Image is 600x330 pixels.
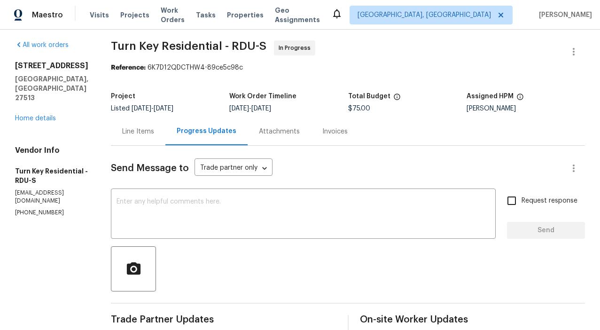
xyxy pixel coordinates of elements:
a: All work orders [15,42,69,48]
h5: Assigned HPM [467,93,514,100]
span: [DATE] [132,105,151,112]
span: $75.00 [348,105,370,112]
span: Visits [90,10,109,20]
span: Maestro [32,10,63,20]
span: The hpm assigned to this work order. [516,93,524,105]
span: - [229,105,271,112]
div: Progress Updates [177,126,236,136]
span: Request response [522,196,577,206]
span: [GEOGRAPHIC_DATA], [GEOGRAPHIC_DATA] [358,10,491,20]
h5: Total Budget [348,93,390,100]
span: Turn Key Residential - RDU-S [111,40,266,52]
span: In Progress [279,43,314,53]
div: Invoices [322,127,348,136]
span: Work Orders [161,6,185,24]
div: [PERSON_NAME] [467,105,585,112]
b: Reference: [111,64,146,71]
a: Home details [15,115,56,122]
span: The total cost of line items that have been proposed by Opendoor. This sum includes line items th... [393,93,401,105]
div: 6K7D12QDCTHW4-89ce5c98c [111,63,585,72]
h5: Work Order Timeline [229,93,296,100]
span: [PERSON_NAME] [535,10,592,20]
span: Listed [111,105,173,112]
span: [DATE] [251,105,271,112]
div: Trade partner only [195,161,273,176]
span: Projects [120,10,149,20]
h5: [GEOGRAPHIC_DATA], [GEOGRAPHIC_DATA] 27513 [15,74,88,102]
span: Geo Assignments [275,6,320,24]
span: On-site Worker Updates [360,315,585,324]
h4: Vendor Info [15,146,88,155]
span: [DATE] [154,105,173,112]
span: Properties [227,10,264,20]
h5: Project [111,93,135,100]
h2: [STREET_ADDRESS] [15,61,88,71]
span: [DATE] [229,105,249,112]
span: Trade Partner Updates [111,315,336,324]
span: Tasks [196,12,216,18]
span: - [132,105,173,112]
span: Send Message to [111,164,189,173]
p: [EMAIL_ADDRESS][DOMAIN_NAME] [15,189,88,205]
h5: Turn Key Residential - RDU-S [15,166,88,185]
p: [PHONE_NUMBER] [15,209,88,217]
div: Line Items [122,127,154,136]
div: Attachments [259,127,300,136]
